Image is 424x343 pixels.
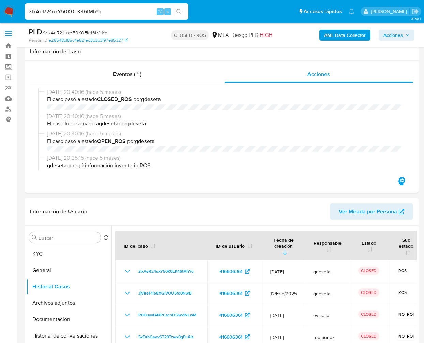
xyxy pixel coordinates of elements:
b: gdeseta [47,161,67,169]
b: gdeseta [141,95,161,103]
span: [DATE] 20:40:16 (hace 5 meses) [47,113,402,120]
span: [DATE] 20:40:16 (hace 5 meses) [47,130,402,138]
button: Volver al orden por defecto [103,235,109,242]
span: Accesos rápidos [304,8,342,15]
span: [DATE] 20:40:16 (hace 5 meses) [47,88,402,96]
p: CLOSED - ROS [171,30,209,40]
span: Ver Mirada por Persona [339,203,397,220]
b: gdeseta [126,119,146,127]
button: General [26,262,111,278]
h1: Información del caso [30,48,413,55]
div: MLA [211,31,229,39]
button: Archivos adjuntos [26,295,111,311]
a: e28548bf85c4e821ed3b3b3f97e85327 [49,37,128,43]
button: Historial Casos [26,278,111,295]
button: AML Data Collector [319,30,370,41]
span: Eventos ( 1 ) [113,70,141,78]
span: ⌥ [157,8,163,15]
b: AML Data Collector [324,30,366,41]
b: gdeseta [135,137,155,145]
span: Acciones [383,30,403,41]
p: agregó información inventario ROS [47,162,402,169]
span: HIGH [260,31,272,39]
span: El caso pasó a estado por [47,96,402,103]
span: El caso fue asignado a por [47,120,402,127]
p: jessica.fukman@mercadolibre.com [371,8,409,15]
b: CLOSED_ROS [97,95,132,103]
a: Salir [412,8,419,15]
span: El caso pasó a estado por [47,138,402,145]
a: Notificaciones [349,9,354,14]
button: Ver Mirada por Persona [330,203,413,220]
button: Documentación [26,311,111,328]
b: gdeseta [99,119,119,127]
button: search-icon [172,7,186,16]
button: Buscar [32,235,37,240]
span: Acciones [307,70,330,78]
span: s [167,8,169,15]
input: Buscar usuario o caso... [25,7,188,16]
b: PLD [29,26,42,37]
span: Riesgo PLD: [231,31,272,39]
b: Person ID [29,37,47,43]
b: OPEN_ROS [97,137,126,145]
span: [DATE] 20:35:15 (hace 5 meses) [47,154,402,162]
button: KYC [26,246,111,262]
h1: Información de Usuario [30,208,87,215]
span: # zIxAeR24uxY50K0EK46tMhYq [42,29,107,36]
input: Buscar [39,235,98,241]
button: Acciones [379,30,414,41]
